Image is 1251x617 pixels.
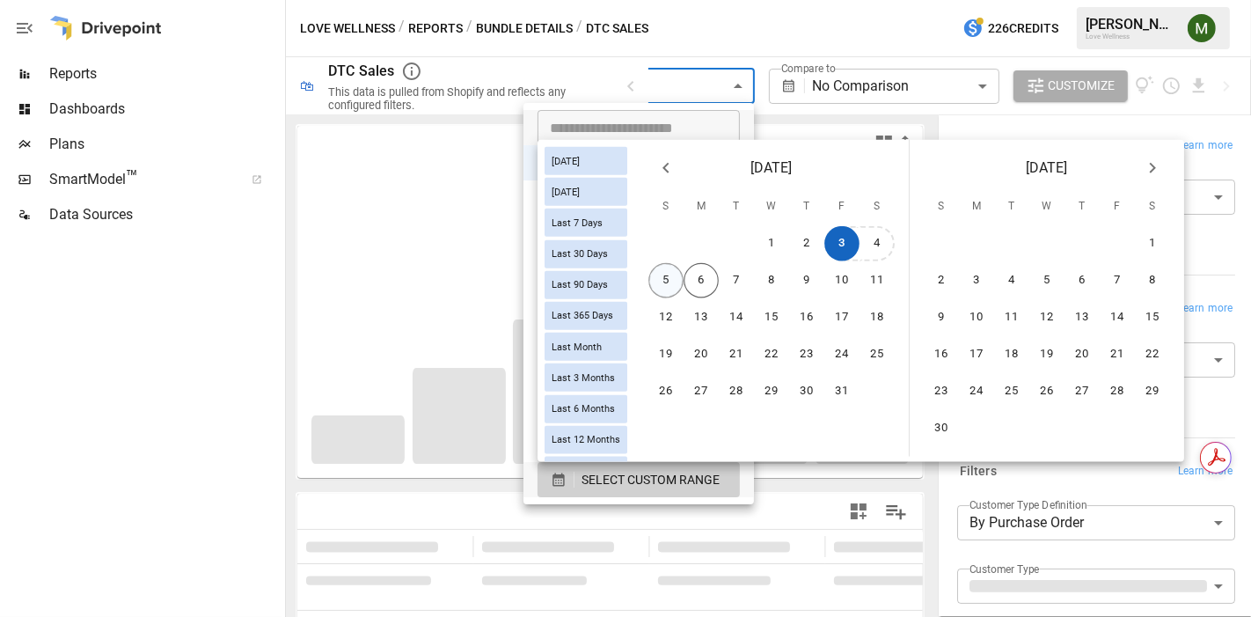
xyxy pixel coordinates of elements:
[685,189,717,224] span: Monday
[1135,374,1170,409] button: 29
[719,337,754,372] button: 21
[545,147,627,175] div: [DATE]
[789,263,824,298] button: 9
[754,226,789,261] button: 1
[791,189,823,224] span: Thursday
[545,394,627,422] div: Last 6 Months
[789,300,824,335] button: 16
[1029,263,1064,298] button: 5
[959,374,994,409] button: 24
[754,374,789,409] button: 29
[824,300,860,335] button: 17
[824,374,860,409] button: 31
[648,374,684,409] button: 26
[648,300,684,335] button: 12
[545,310,620,321] span: Last 365 Days
[523,216,754,251] li: Last 30 Days
[1064,263,1100,298] button: 6
[545,403,622,415] span: Last 6 Months
[789,374,824,409] button: 30
[545,155,587,166] span: [DATE]
[924,300,959,335] button: 9
[523,321,754,356] li: Last 12 Months
[789,226,824,261] button: 2
[545,248,615,260] span: Last 30 Days
[789,337,824,372] button: 23
[1135,263,1170,298] button: 8
[545,209,627,237] div: Last 7 Days
[994,337,1029,372] button: 18
[545,178,627,206] div: [DATE]
[826,189,858,224] span: Friday
[860,263,895,298] button: 11
[861,189,893,224] span: Saturday
[684,337,719,372] button: 20
[996,189,1028,224] span: Tuesday
[545,239,627,268] div: Last 30 Days
[924,374,959,409] button: 23
[538,462,740,497] button: SELECT CUSTOM RANGE
[756,189,787,224] span: Wednesday
[1029,374,1064,409] button: 26
[1064,300,1100,335] button: 13
[545,372,622,384] span: Last 3 Months
[994,300,1029,335] button: 11
[523,180,754,216] li: Last 7 Days
[582,469,720,491] span: SELECT CUSTOM RANGE
[1031,189,1063,224] span: Wednesday
[1135,300,1170,335] button: 15
[959,337,994,372] button: 17
[684,300,719,335] button: 13
[924,263,959,298] button: 2
[523,145,754,180] li: [DATE]
[523,427,754,462] li: Last Quarter
[523,286,754,321] li: Last 6 Months
[545,457,627,485] div: Last Year
[754,337,789,372] button: 22
[1135,337,1170,372] button: 22
[959,300,994,335] button: 10
[961,189,992,224] span: Monday
[1101,189,1133,224] span: Friday
[545,434,627,445] span: Last 12 Months
[994,374,1029,409] button: 25
[1027,156,1068,180] span: [DATE]
[1135,226,1170,261] button: 1
[1029,300,1064,335] button: 12
[824,226,860,261] button: 3
[545,186,587,197] span: [DATE]
[1100,263,1135,298] button: 7
[684,374,719,409] button: 27
[719,374,754,409] button: 28
[545,279,615,290] span: Last 90 Days
[1029,337,1064,372] button: 19
[1066,189,1098,224] span: Thursday
[924,411,959,446] button: 30
[545,341,609,352] span: Last Month
[994,263,1029,298] button: 4
[545,217,610,229] span: Last 7 Days
[719,263,754,298] button: 7
[648,151,684,186] button: Previous month
[1137,189,1168,224] span: Saturday
[545,270,627,298] div: Last 90 Days
[545,333,627,361] div: Last Month
[754,300,789,335] button: 15
[648,263,684,298] button: 5
[719,300,754,335] button: 14
[925,189,957,224] span: Sunday
[1064,374,1100,409] button: 27
[924,337,959,372] button: 16
[1064,337,1100,372] button: 20
[545,302,627,330] div: Last 365 Days
[545,425,627,453] div: Last 12 Months
[650,189,682,224] span: Sunday
[545,364,627,392] div: Last 3 Months
[754,263,789,298] button: 8
[751,156,793,180] span: [DATE]
[959,263,994,298] button: 3
[648,337,684,372] button: 19
[824,263,860,298] button: 10
[860,300,895,335] button: 18
[860,337,895,372] button: 25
